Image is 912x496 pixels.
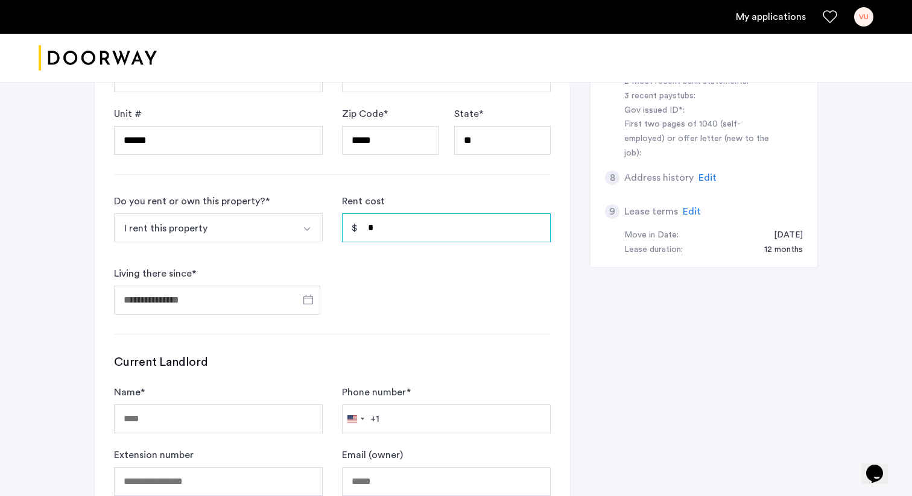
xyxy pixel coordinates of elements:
a: My application [736,10,806,24]
label: Living there since * [114,266,196,281]
label: Phone number * [342,385,411,400]
div: Move in Date: [624,228,679,243]
div: 8 [605,171,619,185]
label: Email (owner) [342,448,403,462]
label: Zip Code * [342,107,388,121]
div: +1 [370,412,379,426]
h3: Current Landlord [114,354,551,371]
div: Gov issued ID*: [624,104,776,118]
button: Open calendar [301,292,315,307]
label: Name * [114,385,145,400]
div: 12 months [752,243,803,257]
button: Select option [294,213,323,242]
label: Unit # [114,107,142,121]
img: logo [39,36,157,81]
img: arrow [302,224,312,234]
iframe: chat widget [861,448,900,484]
div: 10/01/2025 [762,228,803,243]
div: Do you rent or own this property? * [114,194,270,209]
a: Favorites [823,10,837,24]
span: Edit [698,173,717,183]
h5: Lease terms [624,204,678,219]
div: Lease duration: [624,243,683,257]
button: Selected country [343,405,379,433]
span: Edit [683,207,701,216]
label: State * [454,107,483,121]
div: 3 recent paystubs: [624,89,776,104]
div: 9 [605,204,619,219]
label: Extension number [114,448,194,462]
label: Rent cost [342,194,385,209]
button: Select option [114,213,294,242]
h5: Address history [624,171,694,185]
a: Cazamio logo [39,36,157,81]
div: First two pages of 1040 (self-employed) or offer letter (new to the job): [624,118,776,161]
div: VU [854,7,873,27]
